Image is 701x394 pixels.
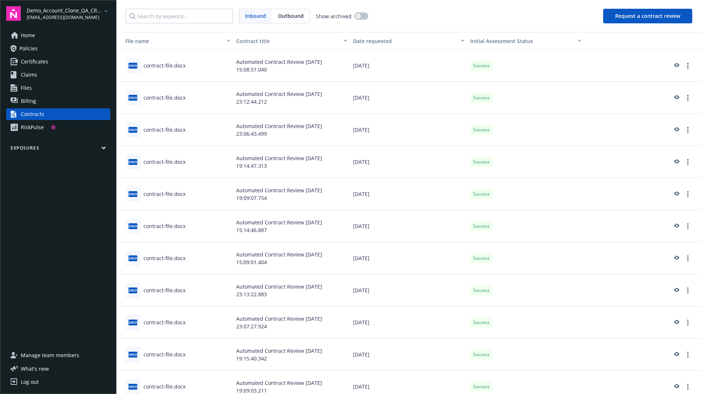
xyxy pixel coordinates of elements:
[143,286,185,294] div: contract-file.docx
[21,349,79,361] span: Manage team members
[6,43,110,54] a: Policies
[21,30,35,41] span: Home
[129,320,137,325] span: docx
[316,12,352,20] span: Show archived
[350,146,467,178] div: [DATE]
[672,254,681,263] a: preview
[350,50,467,82] div: [DATE]
[129,127,137,132] span: docx
[683,125,692,134] a: more
[119,37,222,45] div: File name
[672,93,681,102] a: preview
[233,50,350,82] div: Automated Contract Review [DATE] 15:08:51.040
[21,121,44,133] div: RiskPulse
[672,61,681,70] a: preview
[239,9,272,23] span: Inbound
[233,339,350,371] div: Automated Contract Review [DATE] 19:15:40.342
[233,210,350,242] div: Automated Contract Review [DATE] 15:14:46.887
[278,12,304,20] span: Outbound
[473,223,490,229] span: Success
[470,38,533,45] span: Initial Assessment Status
[119,37,222,45] div: Toggle SortBy
[143,158,185,166] div: contract-file.docx
[143,126,185,134] div: contract-file.docx
[470,37,573,45] div: Toggle SortBy
[21,56,48,67] span: Certificates
[6,30,110,41] a: Home
[6,145,110,154] button: Exposures
[21,95,36,107] span: Billing
[473,127,490,133] span: Success
[233,146,350,178] div: Automated Contract Review [DATE] 19:14:47.313
[672,382,681,391] a: preview
[6,6,21,21] img: navigator-logo.svg
[683,93,692,102] a: more
[473,62,490,69] span: Success
[101,7,110,15] a: arrowDropDown
[129,159,137,165] span: docx
[672,318,681,327] a: preview
[129,63,137,68] span: docx
[6,365,61,372] button: What's new
[473,287,490,294] span: Success
[245,12,266,20] span: Inbound
[129,287,137,293] span: docx
[19,43,38,54] span: Policies
[143,222,185,230] div: contract-file.docx
[143,254,185,262] div: contract-file.docx
[683,254,692,263] a: more
[21,82,32,94] span: Files
[6,349,110,361] a: Manage team members
[603,9,692,23] button: Request a contract review
[683,61,692,70] a: more
[129,384,137,389] span: docx
[353,37,456,45] div: Date requested
[233,274,350,306] div: Automated Contract Review [DATE] 23:13:22.883
[672,158,681,166] a: preview
[672,125,681,134] a: preview
[236,37,339,45] div: Contract title
[683,158,692,166] a: more
[21,376,39,388] div: Log out
[672,286,681,295] a: preview
[6,108,110,120] a: Contracts
[350,274,467,306] div: [DATE]
[21,69,37,81] span: Claims
[473,94,490,101] span: Success
[21,365,49,372] span: What ' s new
[233,114,350,146] div: Automated Contract Review [DATE] 23:06:43.499
[683,222,692,231] a: more
[143,190,185,198] div: contract-file.docx
[129,352,137,357] span: docx
[473,255,490,262] span: Success
[350,32,467,50] button: Date requested
[350,210,467,242] div: [DATE]
[129,223,137,229] span: docx
[672,350,681,359] a: preview
[233,82,350,114] div: Automated Contract Review [DATE] 23:12:44.212
[683,286,692,295] a: more
[672,190,681,198] a: preview
[683,382,692,391] a: more
[350,114,467,146] div: [DATE]
[233,306,350,339] div: Automated Contract Review [DATE] 23:07:27.924
[143,318,185,326] div: contract-file.docx
[27,7,101,14] span: Demo_Account_Clone_QA_CR_Tests_Prospect
[473,191,490,197] span: Success
[473,319,490,326] span: Success
[129,191,137,197] span: docx
[350,242,467,274] div: [DATE]
[143,62,185,69] div: contract-file.docx
[350,339,467,371] div: [DATE]
[350,82,467,114] div: [DATE]
[350,306,467,339] div: [DATE]
[233,178,350,210] div: Automated Contract Review [DATE] 19:09:07.754
[272,9,310,23] span: Outbound
[473,351,490,358] span: Success
[129,255,137,261] span: docx
[143,383,185,390] div: contract-file.docx
[6,56,110,67] a: Certificates
[6,121,110,133] a: RiskPulse
[6,95,110,107] a: Billing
